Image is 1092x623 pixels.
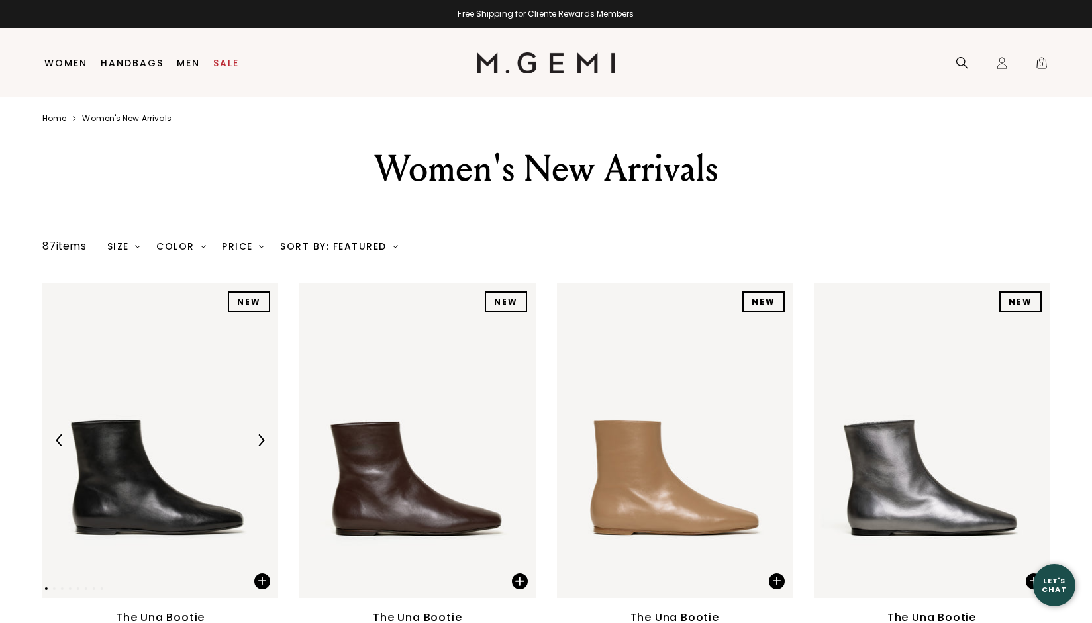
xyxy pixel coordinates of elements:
span: 0 [1035,59,1048,72]
div: NEW [485,291,527,312]
img: Next Arrow [255,434,267,446]
div: Size [107,241,141,252]
img: The Una Bootie [814,283,1050,598]
div: Color [156,241,206,252]
a: Men [177,58,200,68]
img: chevron-down.svg [393,244,398,249]
a: Women [44,58,87,68]
div: NEW [742,291,785,312]
img: The Una Bootie [42,283,278,598]
div: Sort By: Featured [280,241,398,252]
a: Sale [213,58,239,68]
img: chevron-down.svg [259,244,264,249]
img: The Una Bootie [557,283,793,598]
img: The Una Bootie [535,283,771,598]
img: chevron-down.svg [135,244,140,249]
a: Women's new arrivals [82,113,172,124]
a: Home [42,113,66,124]
div: NEW [999,291,1042,312]
div: 87 items [42,238,86,254]
img: M.Gemi [477,52,615,73]
div: Women's New Arrivals [317,145,776,193]
img: The Una Bootie [278,283,514,598]
img: Previous Arrow [54,434,66,446]
div: Let's Chat [1033,577,1075,593]
img: The Una Bootie [793,283,1028,598]
a: Handbags [101,58,164,68]
div: Price [222,241,264,252]
img: chevron-down.svg [201,244,206,249]
img: The Una Bootie [299,283,535,598]
div: NEW [228,291,270,312]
